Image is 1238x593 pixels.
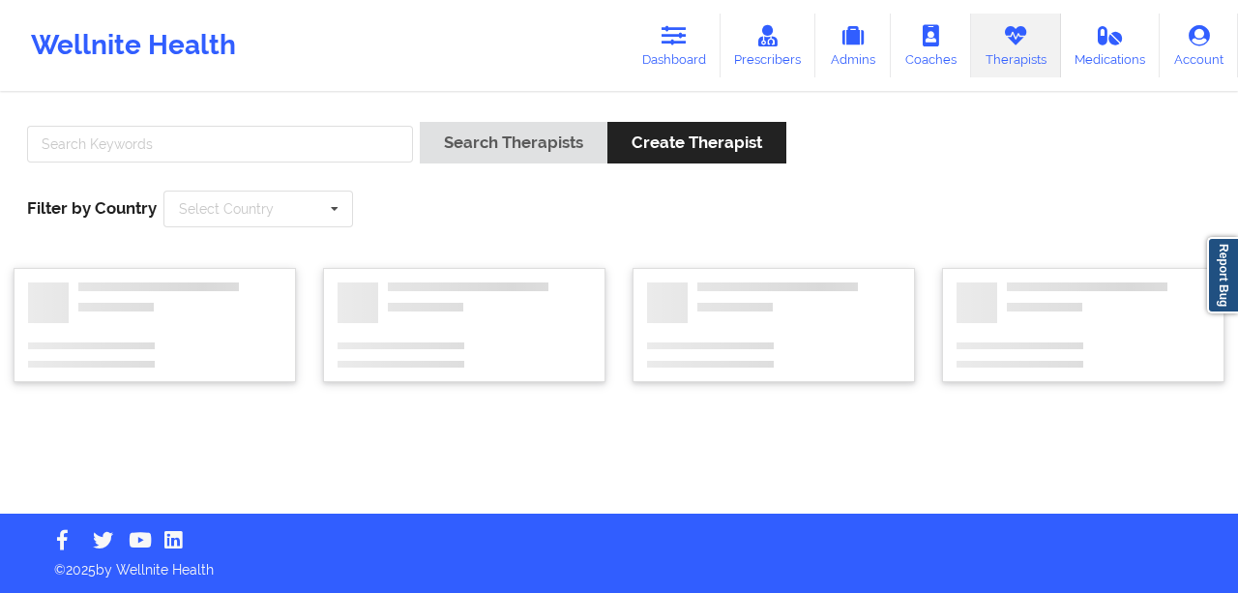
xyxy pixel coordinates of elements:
[27,126,413,163] input: Search Keywords
[41,547,1197,579] p: © 2025 by Wellnite Health
[628,14,721,77] a: Dashboard
[1061,14,1161,77] a: Medications
[420,122,607,163] button: Search Therapists
[971,14,1061,77] a: Therapists
[179,202,274,216] div: Select Country
[815,14,891,77] a: Admins
[1207,237,1238,313] a: Report Bug
[891,14,971,77] a: Coaches
[721,14,816,77] a: Prescribers
[1160,14,1238,77] a: Account
[27,198,157,218] span: Filter by Country
[607,122,786,163] button: Create Therapist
